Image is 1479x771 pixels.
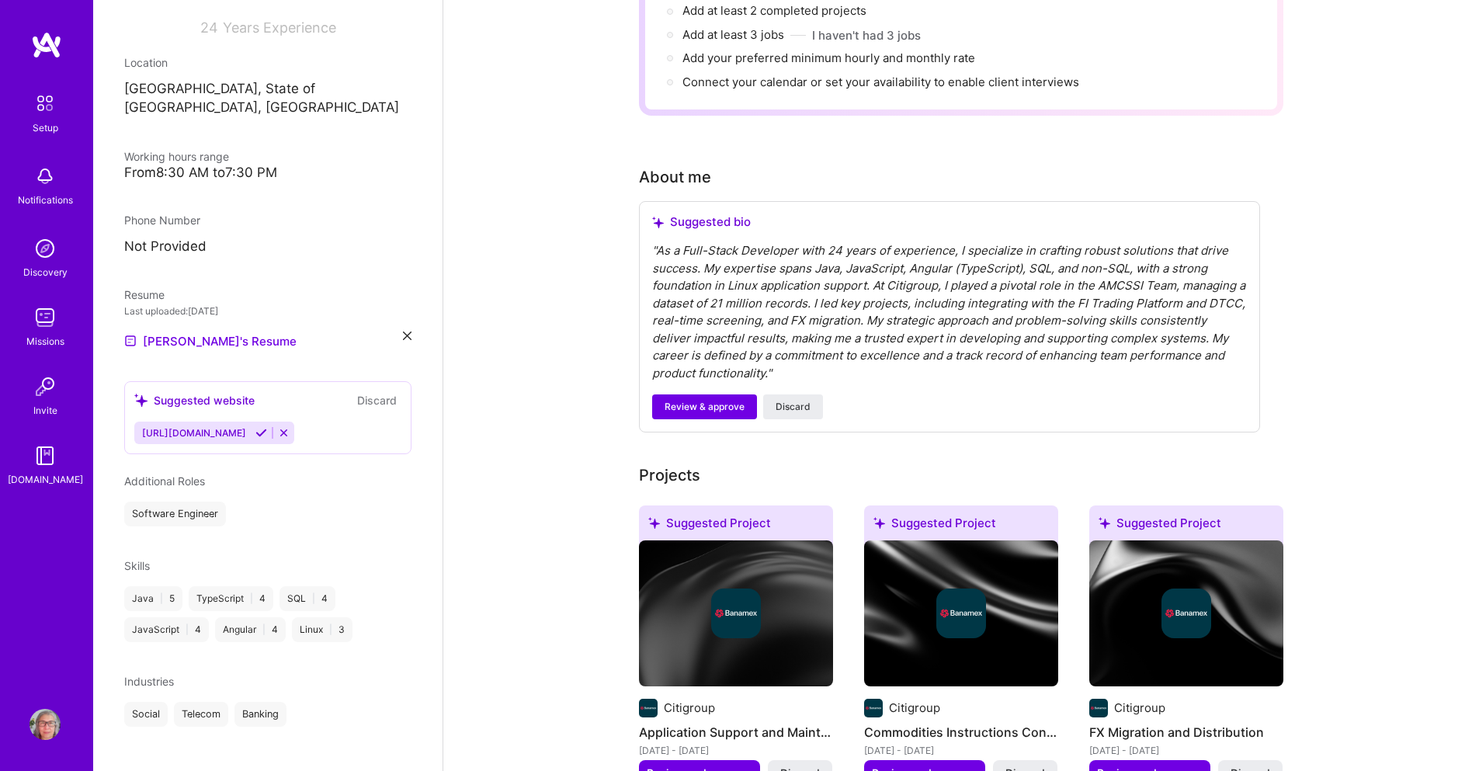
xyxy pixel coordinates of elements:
i: icon SuggestedTeams [1099,517,1110,529]
span: Review & approve [665,400,745,414]
div: Notifications [18,192,73,208]
div: From 8:30 AM to 7:30 PM [124,165,411,181]
span: Phone Number [124,214,200,227]
i: icon SuggestedTeams [652,217,664,228]
div: [DOMAIN_NAME] [8,471,83,488]
a: User Avatar [26,709,64,740]
div: Setup [33,120,58,136]
img: Company logo [936,589,986,638]
div: Last uploaded: [DATE] [124,303,411,319]
p: Not Provided [124,238,411,256]
span: | [262,623,266,636]
span: [URL][DOMAIN_NAME] [142,427,246,439]
img: cover [639,540,833,686]
span: Connect your calendar or set your availability to enable client interviews [682,75,1079,89]
img: guide book [30,440,61,471]
img: Company logo [711,589,761,638]
i: icon SuggestedTeams [134,394,148,407]
div: SQL 4 [279,586,335,611]
img: setup [29,87,61,120]
div: Citigroup [1114,700,1165,716]
span: Add at least 2 completed projects [682,3,866,18]
img: Resume [124,335,137,347]
div: Missions [26,333,64,349]
img: User Avatar [30,709,61,740]
h4: Commodities Instructions Consolidation [864,722,1058,742]
div: Location [124,54,411,71]
span: Working hours range [124,150,229,163]
img: Invite [30,371,61,402]
div: Citigroup [889,700,940,716]
span: | [329,623,332,636]
span: | [312,592,315,605]
div: Suggested Project [1089,505,1283,547]
div: Banking [234,702,286,727]
img: Company logo [639,699,658,717]
div: Software Engineer [124,502,226,526]
img: teamwork [30,302,61,333]
img: logo [31,31,62,59]
button: Discard [352,391,401,409]
div: Suggested Project [864,505,1058,547]
div: Citigroup [664,700,715,716]
h4: FX Migration and Distribution [1089,722,1283,742]
div: Social [124,702,168,727]
div: Suggested bio [652,214,1247,230]
a: [PERSON_NAME]'s Resume [124,332,297,350]
div: TypeScript 4 [189,586,273,611]
div: Suggested Project [639,505,833,547]
button: Discard [763,394,823,419]
img: cover [864,540,1058,686]
div: Angular 4 [215,617,286,642]
i: Accept [255,427,267,439]
div: Discovery [23,264,68,280]
span: Resume [124,288,165,301]
div: Java 5 [124,586,182,611]
img: discovery [30,233,61,264]
div: JavaScript 4 [124,617,209,642]
i: icon Close [403,332,411,340]
p: [GEOGRAPHIC_DATA], State of [GEOGRAPHIC_DATA], [GEOGRAPHIC_DATA] [124,80,411,117]
span: Additional Roles [124,474,205,488]
button: I haven't had 3 jobs [812,27,921,43]
div: Projects [639,464,700,487]
div: Suggested website [134,392,255,408]
img: cover [1089,540,1283,686]
span: Industries [124,675,174,688]
div: Telecom [174,702,228,727]
span: Skills [124,559,150,572]
img: bell [30,161,61,192]
div: [DATE] - [DATE] [639,742,833,759]
span: Add at least 3 jobs [682,27,784,42]
h4: Application Support and Maintenance [639,722,833,742]
span: | [250,592,253,605]
img: Company logo [1161,589,1211,638]
span: Discard [776,400,811,414]
div: About me [639,165,711,189]
div: " As a Full-Stack Developer with 24 years of experience, I specialize in crafting robust solution... [652,242,1247,382]
img: Company logo [1089,699,1108,717]
div: [DATE] - [DATE] [1089,742,1283,759]
span: | [160,592,163,605]
div: [DATE] - [DATE] [864,742,1058,759]
span: Years Experience [223,19,336,36]
button: Review & approve [652,394,757,419]
i: icon SuggestedTeams [648,517,660,529]
span: | [186,623,189,636]
div: Linux 3 [292,617,352,642]
span: 24 [200,19,218,36]
span: Add your preferred minimum hourly and monthly rate [682,50,975,65]
i: icon SuggestedTeams [873,517,885,529]
img: Company logo [864,699,883,717]
i: Reject [278,427,290,439]
div: Invite [33,402,57,418]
